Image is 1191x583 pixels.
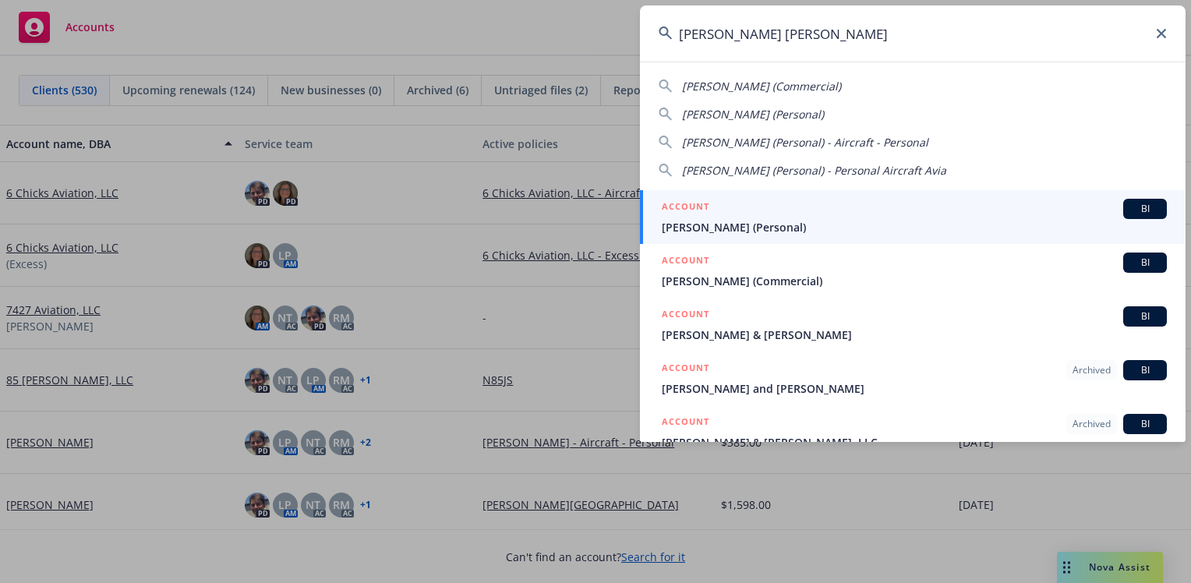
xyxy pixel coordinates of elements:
[662,219,1167,235] span: [PERSON_NAME] (Personal)
[662,199,709,217] h5: ACCOUNT
[682,135,928,150] span: [PERSON_NAME] (Personal) - Aircraft - Personal
[662,434,1167,450] span: [PERSON_NAME] & [PERSON_NAME], LLC
[662,306,709,325] h5: ACCOUNT
[640,405,1186,475] a: ACCOUNTArchivedBI[PERSON_NAME] & [PERSON_NAME], LLC
[1129,256,1161,270] span: BI
[662,380,1167,397] span: [PERSON_NAME] and [PERSON_NAME]
[1129,202,1161,216] span: BI
[640,190,1186,244] a: ACCOUNTBI[PERSON_NAME] (Personal)
[640,298,1186,352] a: ACCOUNTBI[PERSON_NAME] & [PERSON_NAME]
[640,244,1186,298] a: ACCOUNTBI[PERSON_NAME] (Commercial)
[1073,363,1111,377] span: Archived
[640,5,1186,62] input: Search...
[662,414,709,433] h5: ACCOUNT
[682,79,841,94] span: [PERSON_NAME] (Commercial)
[682,163,946,178] span: [PERSON_NAME] (Personal) - Personal Aircraft Avia
[1129,309,1161,323] span: BI
[1129,417,1161,431] span: BI
[1073,417,1111,431] span: Archived
[640,352,1186,405] a: ACCOUNTArchivedBI[PERSON_NAME] and [PERSON_NAME]
[682,107,824,122] span: [PERSON_NAME] (Personal)
[662,327,1167,343] span: [PERSON_NAME] & [PERSON_NAME]
[662,360,709,379] h5: ACCOUNT
[662,253,709,271] h5: ACCOUNT
[662,273,1167,289] span: [PERSON_NAME] (Commercial)
[1129,363,1161,377] span: BI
